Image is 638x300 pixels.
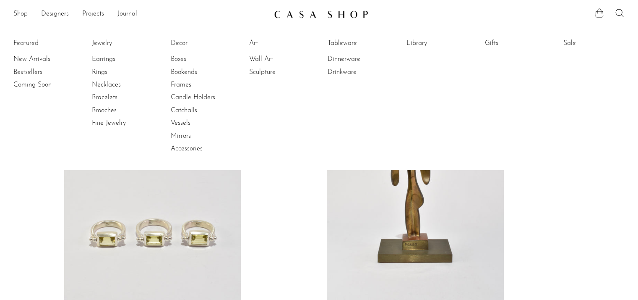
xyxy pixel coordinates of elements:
[563,39,626,48] a: Sale
[328,39,391,48] a: Tableware
[171,106,234,115] a: Catchalls
[171,93,234,102] a: Candle Holders
[82,9,104,20] a: Projects
[171,144,234,153] a: Accessories
[171,55,234,64] a: Boxes
[92,106,155,115] a: Brooches
[563,37,626,53] ul: Sale
[92,68,155,77] a: Rings
[249,39,312,48] a: Art
[92,80,155,89] a: Necklaces
[41,9,69,20] a: Designers
[92,93,155,102] a: Bracelets
[92,37,155,130] ul: Jewelry
[171,68,234,77] a: Bookends
[92,118,155,128] a: Fine Jewelry
[328,37,391,79] ul: Tableware
[171,80,234,89] a: Frames
[171,39,234,48] a: Decor
[117,9,137,20] a: Journal
[13,80,76,89] a: Coming Soon
[13,53,76,91] ul: Featured
[171,37,234,155] ul: Decor
[13,7,267,21] ul: NEW HEADER MENU
[92,55,155,64] a: Earrings
[485,37,548,53] ul: Gifts
[249,55,312,64] a: Wall Art
[406,37,469,53] ul: Library
[485,39,548,48] a: Gifts
[406,39,469,48] a: Library
[171,118,234,128] a: Vessels
[171,132,234,141] a: Mirrors
[13,68,76,77] a: Bestsellers
[328,68,391,77] a: Drinkware
[13,9,28,20] a: Shop
[92,39,155,48] a: Jewelry
[13,7,267,21] nav: Desktop navigation
[249,68,312,77] a: Sculpture
[13,55,76,64] a: New Arrivals
[328,55,391,64] a: Dinnerware
[249,37,312,79] ul: Art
